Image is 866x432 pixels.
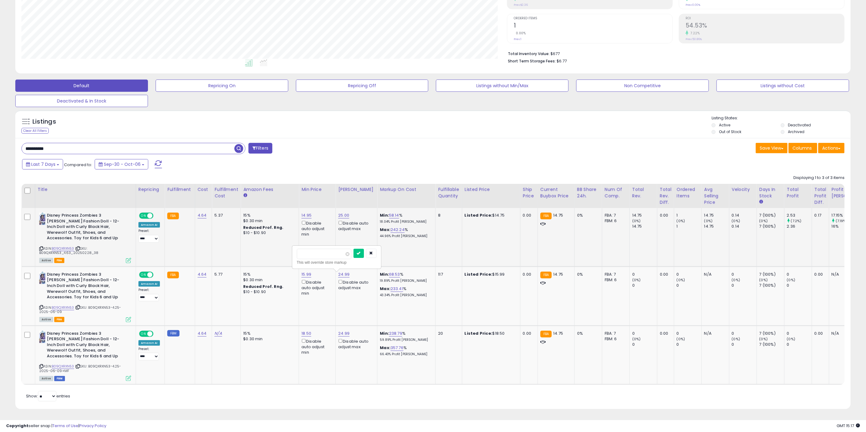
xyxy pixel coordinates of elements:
div: 0.00 [660,331,669,336]
div: FBA: 7 [605,331,625,336]
span: ON [140,213,147,218]
button: Filters [248,143,272,154]
a: B09QXRXN53 [52,246,74,251]
div: 0 [732,342,757,347]
button: Columns [788,143,817,153]
b: Max: [380,345,391,351]
div: 0 [677,331,701,336]
span: FBA [54,317,65,322]
b: Listed Price: [465,212,493,218]
small: (0%) [732,277,740,282]
span: All listings currently available for purchase on Amazon [39,258,53,263]
div: 0 [632,331,657,336]
div: Fulfillment Cost [214,186,238,199]
div: Repricing [138,186,162,193]
small: FBA [540,272,552,278]
div: 14.75 [632,224,657,229]
div: 0 [732,272,757,277]
span: 14.75 [553,212,563,218]
small: (0%) [677,337,685,341]
div: FBM: 6 [605,218,625,224]
p: 59.89% Profit [PERSON_NAME] [380,338,431,342]
b: Disney Princess Zombies 3 [PERSON_NAME] Fashion Doll - 12-Inch Doll with Curly Black Hair, Werewo... [47,331,121,361]
small: Days In Stock. [759,199,763,205]
a: 4.64 [198,271,207,277]
div: 0.00 [660,272,669,277]
small: Prev: 1 [514,37,521,41]
span: FBM [54,376,65,381]
div: Displaying 1 to 3 of 3 items [793,175,845,181]
small: (0%) [732,218,740,223]
div: 117 [438,272,457,277]
div: 0 [787,331,812,336]
div: 0 [632,342,657,347]
a: N/A [214,330,222,337]
p: 19.89% Profit [PERSON_NAME] [380,279,431,283]
small: FBA [167,272,179,278]
small: (0%) [787,337,796,341]
div: Min Price [301,186,333,193]
b: Reduced Prof. Rng. [243,225,283,230]
a: 18.50 [301,330,311,337]
div: 1 [677,224,701,229]
b: Listed Price: [465,271,493,277]
div: FBM: 6 [605,277,625,283]
button: Repricing Off [296,80,429,92]
div: 7 (100%) [759,272,784,277]
div: Fulfillable Quantity [438,186,459,199]
small: Prev: $2.36 [514,3,528,7]
div: 0 [677,283,701,288]
span: ON [140,272,147,277]
div: 0.00 [523,213,533,218]
div: N/A [832,331,866,336]
div: 7 (100%) [759,224,784,229]
div: Total Profit Diff. [815,186,826,206]
div: 0.00 [523,272,533,277]
a: B09QXRXN53 [52,364,74,369]
div: 0.00 [660,213,669,218]
div: 0 [677,342,701,347]
div: 7 (100%) [759,283,784,288]
div: Markup on Cost [380,186,433,193]
a: B09QXRXN53 [52,305,74,310]
div: 15% [243,272,294,277]
div: $10 - $10.90 [243,230,294,236]
div: 0.00 [815,272,824,277]
div: Disable auto adjust max [338,220,372,232]
small: (0%) [732,337,740,341]
b: Disney Princess Zombies 3 [PERSON_NAME] Fashion Doll - 12-Inch Doll with Curly Black Hair, Werewo... [47,213,121,243]
small: Prev: 0.00% [686,3,700,7]
div: Num of Comp. [605,186,627,199]
div: Fulfillment [167,186,192,193]
div: This will override store markup [297,259,376,266]
div: 0 [732,331,757,336]
div: 0 [787,342,812,347]
div: 0 [787,283,812,288]
span: Compared to: [64,162,92,168]
small: (0%) [677,218,685,223]
small: (0%) [632,277,641,282]
a: 24.99 [338,330,350,337]
small: (7.19%) [836,218,848,223]
a: 4.64 [198,330,207,337]
div: Clear All Filters [21,128,49,134]
button: Sep-30 - Oct-06 [95,159,148,169]
small: (0%) [704,218,713,223]
span: ROI [686,17,844,20]
div: $10 - $10.90 [243,289,294,295]
h2: 54.53% [686,22,844,30]
b: Max: [380,286,391,292]
div: FBA: 7 [605,272,625,277]
span: Columns [792,145,812,151]
div: 20 [438,331,457,336]
div: 7 (100%) [759,342,784,347]
div: 2.36 [787,224,812,229]
small: (7.2%) [791,218,802,223]
small: (0%) [759,218,768,223]
div: 0% [577,331,597,336]
div: ASIN: [39,331,131,381]
div: Listed Price [465,186,518,193]
div: 0.14 [732,224,757,229]
div: Total Rev. [632,186,655,199]
span: OFF [153,272,162,277]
